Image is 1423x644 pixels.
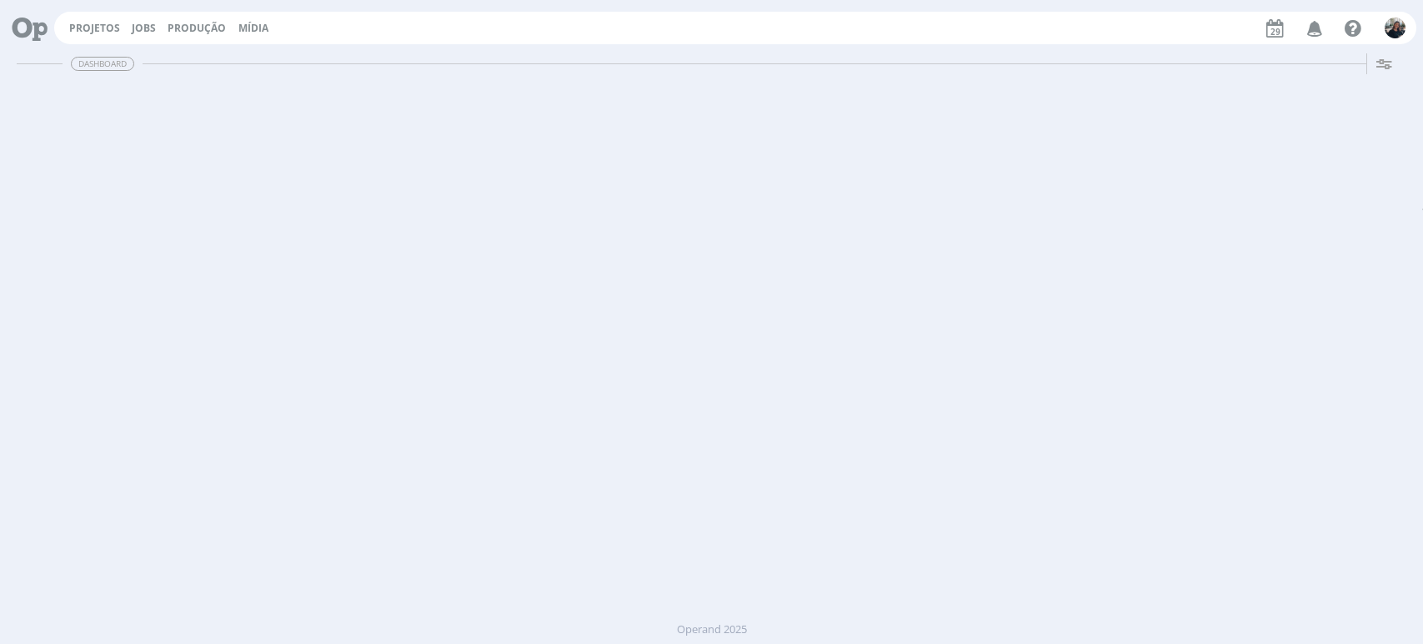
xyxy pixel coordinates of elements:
[163,22,231,35] button: Produção
[168,21,226,35] a: Produção
[71,57,134,71] span: Dashboard
[1385,18,1405,38] img: M
[238,21,268,35] a: Mídia
[233,22,273,35] button: Mídia
[69,21,120,35] a: Projetos
[1384,13,1406,43] button: M
[64,22,125,35] button: Projetos
[127,22,161,35] button: Jobs
[132,21,156,35] a: Jobs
